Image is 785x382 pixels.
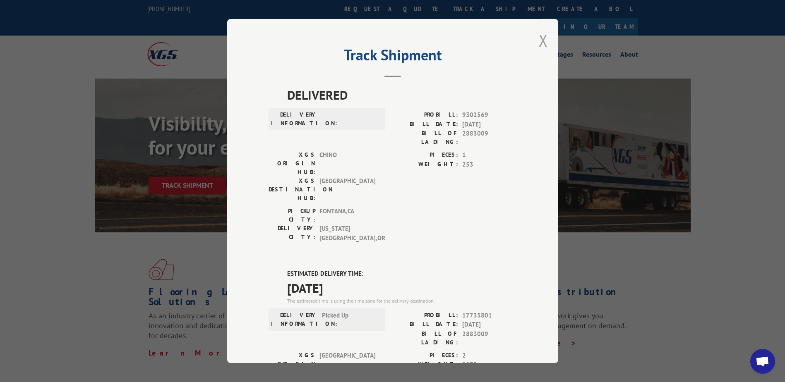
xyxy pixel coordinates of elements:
[462,351,517,361] span: 2
[393,150,458,160] label: PIECES:
[462,160,517,170] span: 253
[269,224,315,243] label: DELIVERY CITY:
[393,110,458,120] label: PROBILL:
[287,269,517,279] label: ESTIMATED DELIVERY TIME:
[462,120,517,129] span: [DATE]
[393,311,458,320] label: PROBILL:
[462,129,517,146] span: 2883009
[271,110,318,128] label: DELIVERY INFORMATION:
[269,207,315,224] label: PICKUP CITY:
[269,150,315,177] label: XGS ORIGIN HUB:
[462,320,517,329] span: [DATE]
[539,29,548,51] button: Close modal
[462,150,517,160] span: 1
[319,150,375,177] span: CHINO
[269,49,517,65] h2: Track Shipment
[269,177,315,203] label: XGS DESTINATION HUB:
[750,349,775,374] div: Open chat
[287,279,517,297] span: [DATE]
[393,351,458,361] label: PIECES:
[393,160,458,170] label: WEIGHT:
[393,360,458,370] label: WEIGHT:
[393,320,458,329] label: BILL DATE:
[319,177,375,203] span: [GEOGRAPHIC_DATA]
[319,224,375,243] span: [US_STATE][GEOGRAPHIC_DATA] , OR
[319,207,375,224] span: FONTANA , CA
[393,120,458,129] label: BILL DATE:
[393,129,458,146] label: BILL OF LADING:
[287,86,517,104] span: DELIVERED
[319,351,375,377] span: [GEOGRAPHIC_DATA]
[322,311,378,328] span: Picked Up
[462,329,517,347] span: 2883009
[271,311,318,328] label: DELIVERY INFORMATION:
[462,311,517,320] span: 17733801
[462,110,517,120] span: 9302569
[462,360,517,370] span: 2073
[393,329,458,347] label: BILL OF LADING:
[269,351,315,377] label: XGS ORIGIN HUB:
[287,297,517,305] div: The estimated time is using the time zone for the delivery destination.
